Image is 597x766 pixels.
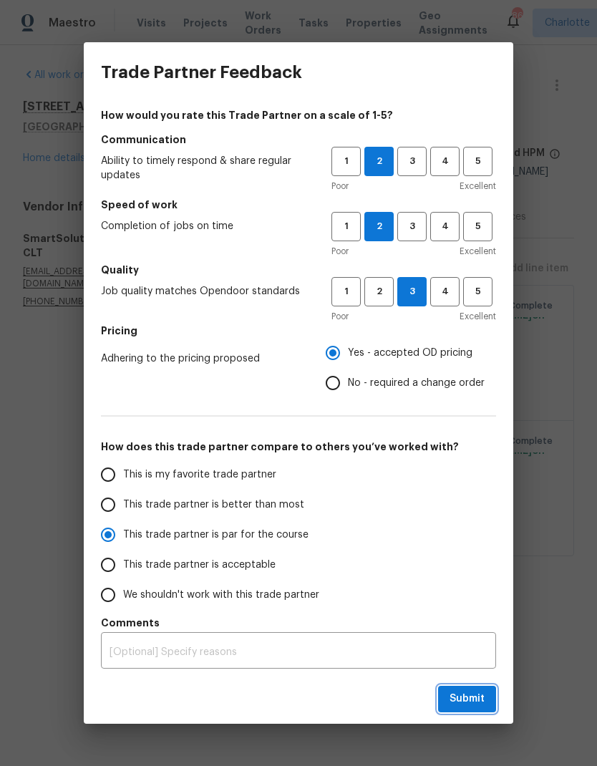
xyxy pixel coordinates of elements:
span: 2 [365,153,393,170]
button: 1 [331,212,361,241]
span: Excellent [460,179,496,193]
span: 3 [399,218,425,235]
button: 2 [364,147,394,176]
button: 2 [364,277,394,306]
span: Ability to timely respond & share regular updates [101,154,309,183]
h5: Quality [101,263,496,277]
span: 1 [333,153,359,170]
button: 5 [463,277,492,306]
span: Yes - accepted OD pricing [348,346,472,361]
span: 1 [333,218,359,235]
span: Excellent [460,309,496,324]
span: This trade partner is acceptable [123,558,276,573]
span: 4 [432,218,458,235]
span: 4 [432,283,458,300]
span: Job quality matches Opendoor standards [101,284,309,299]
button: 5 [463,212,492,241]
span: 5 [465,153,491,170]
span: 2 [366,283,392,300]
h3: Trade Partner Feedback [101,62,302,82]
h5: How does this trade partner compare to others you’ve worked with? [101,440,496,454]
button: 3 [397,277,427,306]
button: 3 [397,212,427,241]
span: Poor [331,179,349,193]
span: This is my favorite trade partner [123,467,276,483]
button: 5 [463,147,492,176]
span: 4 [432,153,458,170]
span: 5 [465,218,491,235]
span: No - required a change order [348,376,485,391]
button: 3 [397,147,427,176]
span: Completion of jobs on time [101,219,309,233]
h5: Pricing [101,324,496,338]
h5: Comments [101,616,496,630]
span: Submit [450,690,485,708]
span: This trade partner is par for the course [123,528,309,543]
button: 2 [364,212,394,241]
span: 1 [333,283,359,300]
button: 1 [331,277,361,306]
span: 5 [465,283,491,300]
span: Poor [331,309,349,324]
span: Adhering to the pricing proposed [101,352,303,366]
span: This trade partner is better than most [123,498,304,513]
div: How does this trade partner compare to others you’ve worked with? [101,460,496,610]
button: 4 [430,277,460,306]
div: Pricing [326,338,496,398]
h5: Communication [101,132,496,147]
span: Poor [331,244,349,258]
button: Submit [438,686,496,712]
span: 2 [365,218,393,235]
h5: Speed of work [101,198,496,212]
span: We shouldn't work with this trade partner [123,588,319,603]
button: 4 [430,212,460,241]
button: 1 [331,147,361,176]
h4: How would you rate this Trade Partner on a scale of 1-5? [101,108,496,122]
span: Excellent [460,244,496,258]
span: 3 [398,283,426,300]
button: 4 [430,147,460,176]
span: 3 [399,153,425,170]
